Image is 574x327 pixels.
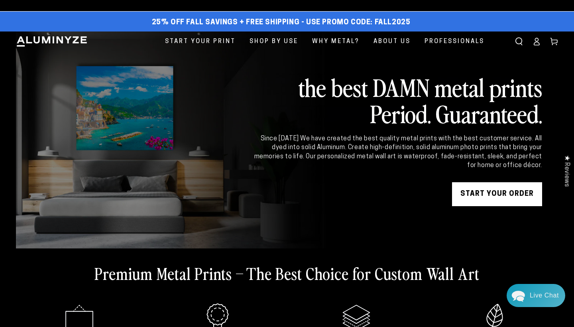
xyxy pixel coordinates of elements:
[507,284,565,307] div: Chat widget toggle
[159,32,242,52] a: Start Your Print
[250,36,298,47] span: Shop By Use
[312,36,360,47] span: Why Metal?
[244,32,304,52] a: Shop By Use
[253,74,542,126] h2: the best DAMN metal prints Period. Guaranteed.
[425,36,484,47] span: Professionals
[16,35,88,47] img: Aluminyze
[306,32,366,52] a: Why Metal?
[419,32,490,52] a: Professionals
[510,33,528,50] summary: Search our site
[94,263,480,284] h2: Premium Metal Prints – The Best Choice for Custom Wall Art
[165,36,236,47] span: Start Your Print
[452,182,542,206] a: START YOUR Order
[152,18,411,27] span: 25% off FALL Savings + Free Shipping - Use Promo Code: FALL2025
[530,284,559,307] div: Contact Us Directly
[559,149,574,193] div: Click to open Judge.me floating reviews tab
[253,134,542,170] div: Since [DATE] We have created the best quality metal prints with the best customer service. All dy...
[368,32,417,52] a: About Us
[373,36,411,47] span: About Us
